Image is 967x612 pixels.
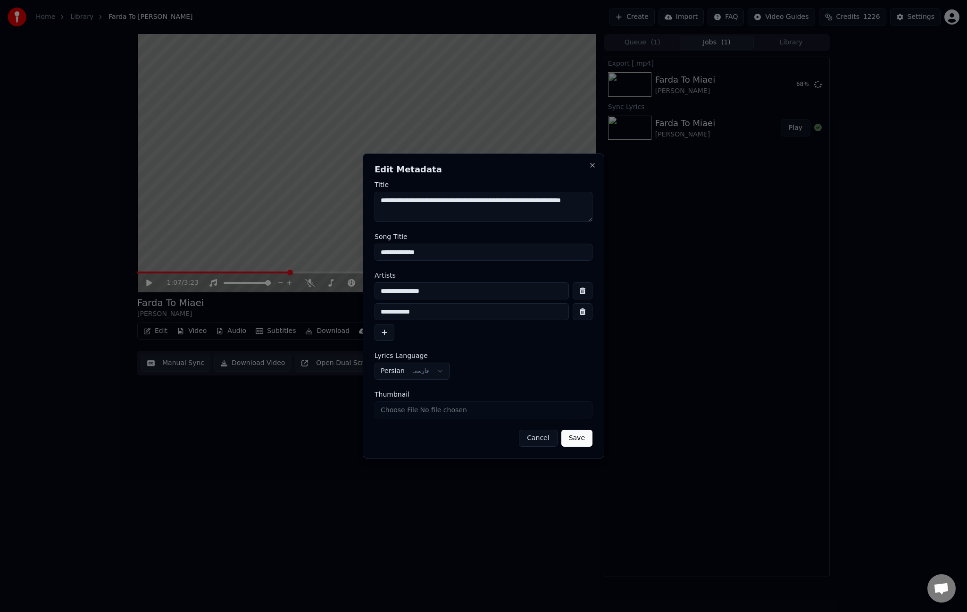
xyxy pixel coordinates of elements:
[519,430,557,447] button: Cancel
[375,181,592,188] label: Title
[375,391,409,398] span: Thumbnail
[561,430,592,447] button: Save
[375,352,428,359] span: Lyrics Language
[375,233,592,240] label: Song Title
[375,272,592,279] label: Artists
[375,165,592,174] h2: Edit Metadata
